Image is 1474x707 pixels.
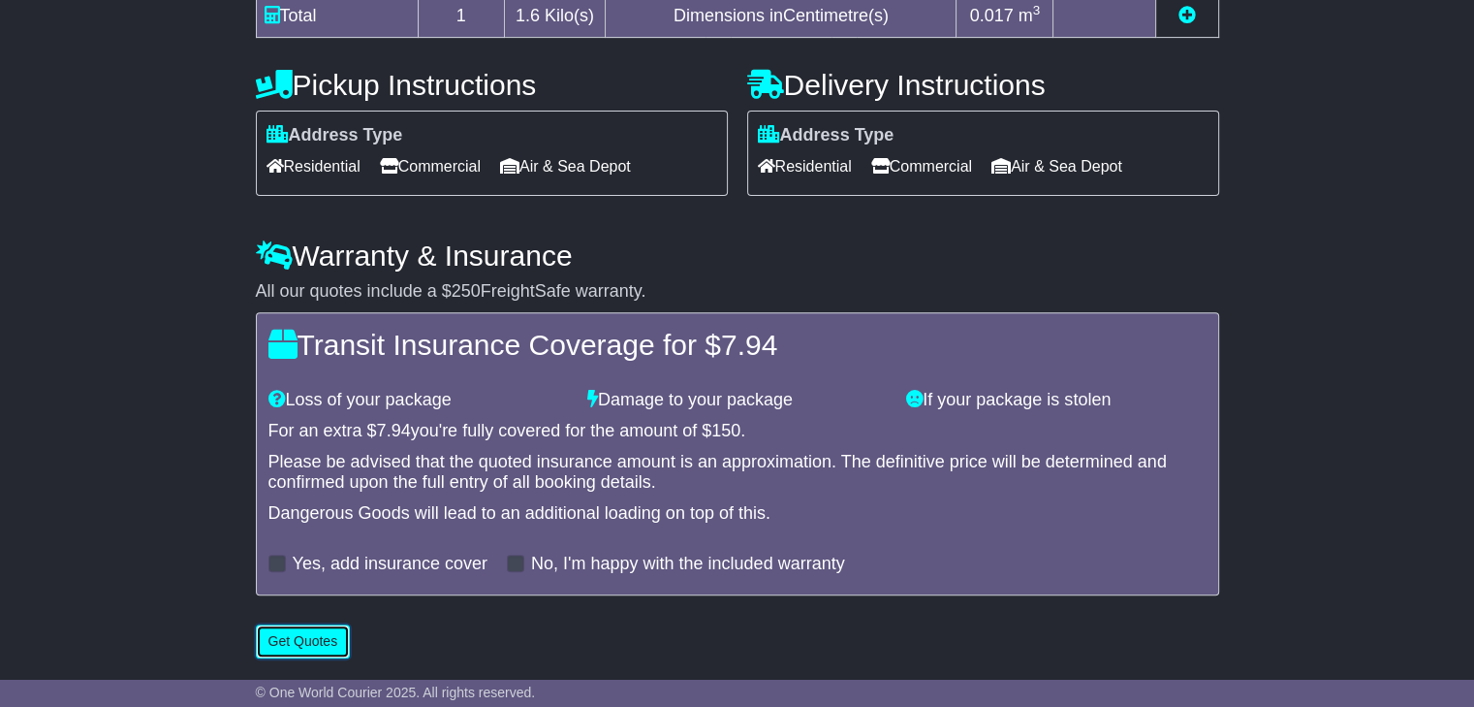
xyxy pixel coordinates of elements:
h4: Warranty & Insurance [256,240,1219,272]
span: 1.6 [516,6,540,25]
div: If your package is stolen [896,390,1215,411]
span: Commercial [871,151,972,181]
span: 0.017 [970,6,1014,25]
span: Air & Sea Depot [500,151,631,181]
span: 150 [711,421,740,440]
div: For an extra $ you're fully covered for the amount of $ . [268,421,1207,442]
h4: Delivery Instructions [747,69,1219,101]
button: Get Quotes [256,625,351,659]
div: All our quotes include a $ FreightSafe warranty. [256,281,1219,303]
a: Add new item [1178,6,1196,25]
h4: Transit Insurance Coverage for $ [268,329,1207,361]
span: Commercial [380,151,481,181]
label: Address Type [267,125,403,146]
label: Yes, add insurance cover [293,554,487,575]
div: Please be advised that the quoted insurance amount is an approximation. The definitive price will... [268,452,1207,494]
span: Residential [267,151,361,181]
sup: 3 [1033,3,1041,17]
span: 7.94 [377,421,411,440]
span: 250 [452,281,481,301]
label: Address Type [758,125,894,146]
div: Damage to your package [578,390,896,411]
div: Loss of your package [259,390,578,411]
label: No, I'm happy with the included warranty [531,554,845,575]
span: m [1019,6,1041,25]
h4: Pickup Instructions [256,69,728,101]
div: Dangerous Goods will lead to an additional loading on top of this. [268,503,1207,525]
span: © One World Courier 2025. All rights reserved. [256,685,536,700]
span: 7.94 [721,329,777,361]
span: Air & Sea Depot [991,151,1122,181]
span: Residential [758,151,852,181]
